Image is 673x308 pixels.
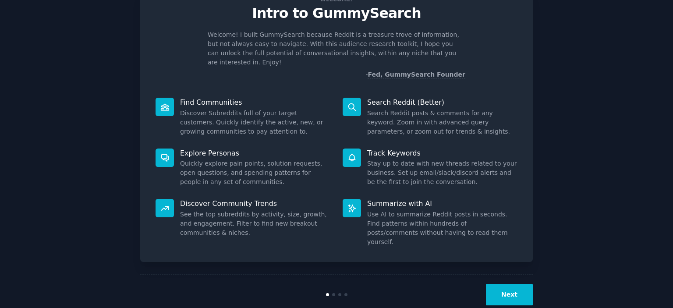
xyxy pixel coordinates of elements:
[180,159,330,187] dd: Quickly explore pain points, solution requests, open questions, and spending patterns for people ...
[365,70,465,79] div: -
[180,210,330,237] dd: See the top subreddits by activity, size, growth, and engagement. Filter to find new breakout com...
[180,149,330,158] p: Explore Personas
[367,159,517,187] dd: Stay up to date with new threads related to your business. Set up email/slack/discord alerts and ...
[367,98,517,107] p: Search Reddit (Better)
[368,71,465,78] a: Fed, GummySearch Founder
[367,199,517,208] p: Summarize with AI
[367,210,517,247] dd: Use AI to summarize Reddit posts in seconds. Find patterns within hundreds of posts/comments with...
[486,284,533,305] button: Next
[180,199,330,208] p: Discover Community Trends
[180,109,330,136] dd: Discover Subreddits full of your target customers. Quickly identify the active, new, or growing c...
[367,149,517,158] p: Track Keywords
[208,30,465,67] p: Welcome! I built GummySearch because Reddit is a treasure trove of information, but not always ea...
[149,6,524,21] p: Intro to GummySearch
[367,109,517,136] dd: Search Reddit posts & comments for any keyword. Zoom in with advanced query parameters, or zoom o...
[180,98,330,107] p: Find Communities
